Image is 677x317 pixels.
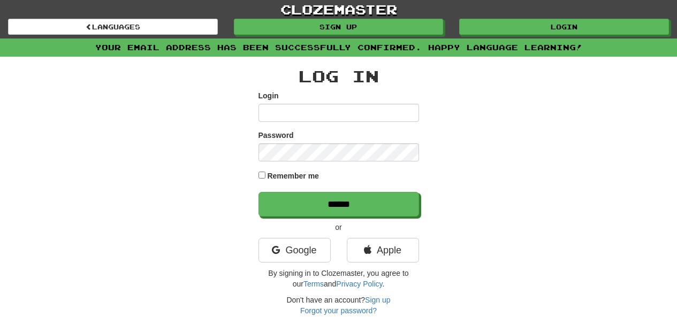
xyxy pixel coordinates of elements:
[300,306,377,315] a: Forgot your password?
[258,130,294,141] label: Password
[267,171,319,181] label: Remember me
[258,67,419,85] h2: Log In
[258,222,419,233] p: or
[459,19,669,35] a: Login
[258,268,419,289] p: By signing in to Clozemaster, you agree to our and .
[258,90,279,101] label: Login
[234,19,444,35] a: Sign up
[336,280,382,288] a: Privacy Policy
[258,238,331,262] a: Google
[347,238,419,262] a: Apple
[365,296,390,304] a: Sign up
[303,280,324,288] a: Terms
[8,19,218,35] a: Languages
